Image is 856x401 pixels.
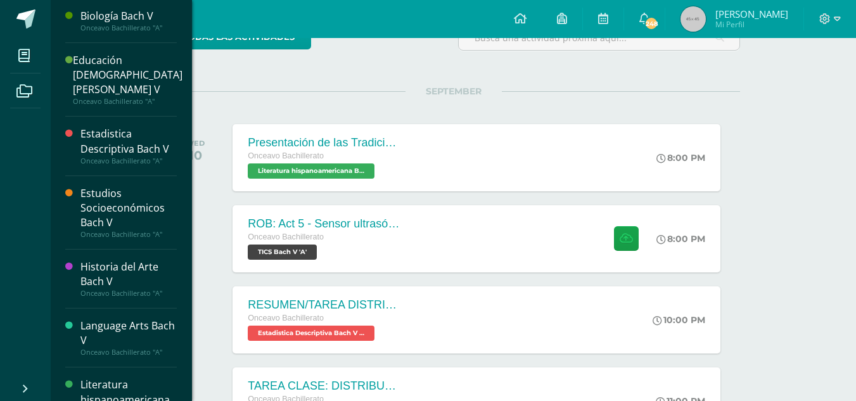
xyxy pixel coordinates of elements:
div: Presentación de las Tradiciones [248,136,400,150]
span: TICS Bach V 'A' [248,245,317,260]
a: Educación [DEMOGRAPHIC_DATA][PERSON_NAME] VOnceavo Bachillerato "A" [73,53,182,106]
div: TAREA CLASE: DISTRIBUCIÓN NORMAL. [248,379,400,393]
div: 10:00 PM [653,314,705,326]
div: Educación [DEMOGRAPHIC_DATA][PERSON_NAME] V [73,53,182,97]
div: Language Arts Bach V [80,319,177,348]
span: Mi Perfil [715,19,788,30]
span: 248 [644,16,658,30]
div: Onceavo Bachillerato "A" [73,97,182,106]
span: Estadistica Descriptiva Bach V 'A' [248,326,374,341]
div: RESUMEN/TAREA DISTRIBUCIÓN NORMAL. [248,298,400,312]
div: Onceavo Bachillerato "A" [80,156,177,165]
span: SEPTEMBER [406,86,502,97]
div: Onceavo Bachillerato "A" [80,348,177,357]
div: ROB: Act 5 - Sensor ultrasónico [248,217,400,231]
span: Onceavo Bachillerato [248,314,324,322]
div: WED [186,139,205,148]
a: Biología Bach VOnceavo Bachillerato "A" [80,9,177,32]
div: Historia del Arte Bach V [80,260,177,289]
div: 8:00 PM [656,152,705,163]
span: Onceavo Bachillerato [248,232,324,241]
div: Onceavo Bachillerato "A" [80,23,177,32]
div: Estudios Socioeconómicos Bach V [80,186,177,230]
a: Estudios Socioeconómicos Bach VOnceavo Bachillerato "A" [80,186,177,239]
div: Biología Bach V [80,9,177,23]
a: Historia del Arte Bach VOnceavo Bachillerato "A" [80,260,177,298]
a: Language Arts Bach VOnceavo Bachillerato "A" [80,319,177,357]
span: [PERSON_NAME] [715,8,788,20]
div: Estadistica Descriptiva Bach V [80,127,177,156]
div: Onceavo Bachillerato "A" [80,230,177,239]
a: Estadistica Descriptiva Bach VOnceavo Bachillerato "A" [80,127,177,165]
span: Onceavo Bachillerato [248,151,324,160]
img: 45x45 [680,6,706,32]
div: Onceavo Bachillerato "A" [80,289,177,298]
div: 10 [186,148,205,163]
div: 8:00 PM [656,233,705,245]
span: Literatura hispanoamericana Bach V 'A' [248,163,374,179]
